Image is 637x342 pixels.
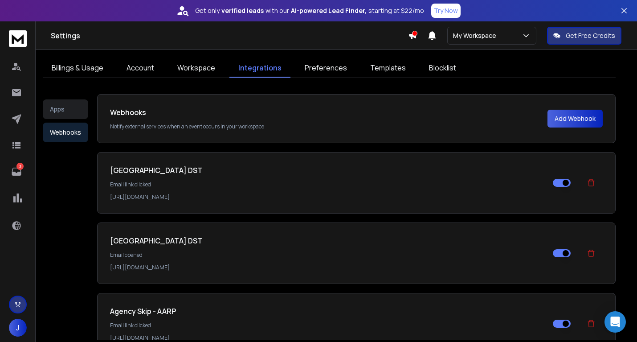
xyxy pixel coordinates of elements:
[110,264,546,271] p: [URL][DOMAIN_NAME]
[566,31,615,40] p: Get Free Credits
[118,59,163,78] a: Account
[453,31,500,40] p: My Workspace
[8,163,25,181] a: 3
[43,99,88,119] button: Apps
[110,334,546,342] p: [URL][DOMAIN_NAME]
[434,6,458,15] p: Try Now
[110,194,546,201] p: [URL][DOMAIN_NAME]
[110,251,546,259] p: Email opened
[16,163,24,170] p: 3
[431,4,461,18] button: Try Now
[9,319,27,337] button: J
[43,59,112,78] a: Billings & Usage
[604,311,626,333] div: Open Intercom Messenger
[51,30,408,41] h1: Settings
[110,165,546,176] h1: [GEOGRAPHIC_DATA] DST
[420,59,465,78] a: Blocklist
[9,30,27,47] img: logo
[110,123,547,130] p: Notify external services when an event occurs in your workspace
[110,306,546,317] h1: Agency Skip - AARP
[195,6,424,15] p: Get only with our starting at $22/mo
[547,27,621,45] button: Get Free Credits
[221,6,264,15] strong: verified leads
[110,235,546,246] h1: [GEOGRAPHIC_DATA] DST
[229,59,290,78] a: Integrations
[43,123,88,142] button: Webhooks
[168,59,224,78] a: Workspace
[110,322,546,329] p: Email link clicked
[361,59,415,78] a: Templates
[291,6,367,15] strong: AI-powered Lead Finder,
[296,59,356,78] a: Preferences
[547,110,603,128] button: Add Webhook
[110,181,546,188] p: Email link clicked
[110,107,547,118] h1: Webhooks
